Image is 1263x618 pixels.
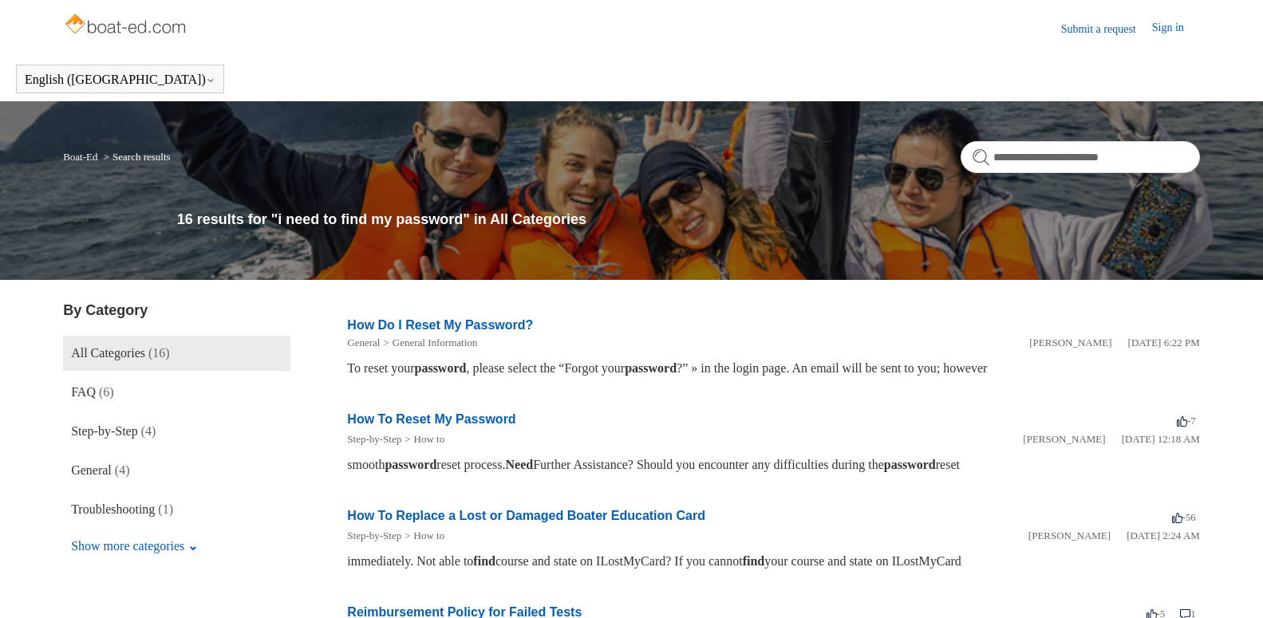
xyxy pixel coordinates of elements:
[63,375,290,410] a: FAQ (6)
[347,359,1200,378] div: To reset your , please select the “Forgot your ?” » in the login page. An email will be sent to y...
[473,554,495,568] em: find
[63,151,101,163] li: Boat-Ed
[71,385,96,399] span: FAQ
[71,346,145,360] span: All Categories
[1172,511,1196,523] span: -56
[380,335,477,351] li: General Information
[63,336,290,371] a: All Categories (16)
[1127,529,1200,541] time: 03/11/2022, 02:24
[625,361,677,375] em: password
[63,453,290,488] a: General (4)
[743,554,765,568] em: find
[1028,528,1111,544] li: [PERSON_NAME]
[347,455,1200,474] div: smooth reset process. Further Assistance? Should you encounter any difficulties during the reset
[347,318,533,332] a: How Do I Reset My Password?
[63,414,290,449] a: Step-by-Step (4)
[347,337,380,348] a: General
[101,151,171,163] li: Search results
[347,552,1200,571] div: immediately. Not able to course and state on ILostMyCard? If you cannot your course and state on ...
[63,531,206,561] button: Show more categories
[415,361,467,375] em: password
[414,433,445,445] a: How to
[99,385,114,399] span: (6)
[347,529,401,541] a: Step-by-Step
[1023,431,1105,447] li: [PERSON_NAME]
[63,300,290,321] h3: By Category
[25,73,215,87] button: English ([GEOGRAPHIC_DATA])
[1122,433,1200,445] time: 03/14/2022, 00:18
[158,502,173,516] span: (1)
[1061,21,1152,37] a: Submit a request
[347,431,401,447] li: Step-by-Step
[148,346,170,360] span: (16)
[71,424,138,438] span: Step-by-Step
[347,335,380,351] li: General
[393,337,477,348] a: General Information
[347,509,705,522] a: How To Replace a Lost or Damaged Boater Education Card
[401,528,444,544] li: How to
[71,502,155,516] span: Troubleshooting
[71,463,112,477] span: General
[347,528,401,544] li: Step-by-Step
[401,431,444,447] li: How to
[63,151,97,163] a: Boat-Ed
[63,492,290,527] a: Troubleshooting (1)
[414,529,445,541] a: How to
[1029,335,1111,351] li: [PERSON_NAME]
[347,433,401,445] a: Step-by-Step
[1128,337,1200,348] time: 01/05/2024, 18:22
[884,458,936,471] em: password
[1210,565,1251,606] div: Live chat
[1152,19,1200,38] a: Sign in
[347,412,515,426] a: How To Reset My Password
[961,141,1200,173] input: Search
[141,424,156,438] span: (4)
[506,458,534,471] em: Need
[1177,415,1196,427] span: -7
[63,10,190,41] img: Boat-Ed Help Center home page
[177,209,1200,230] h1: 16 results for "i need to find my password" in All Categories
[385,458,436,471] em: password
[115,463,130,477] span: (4)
